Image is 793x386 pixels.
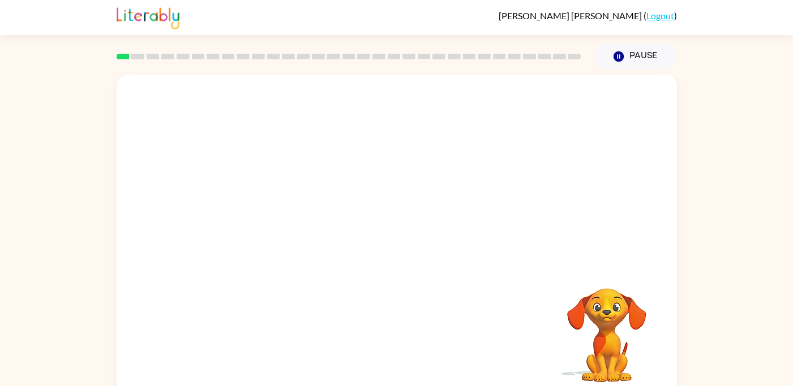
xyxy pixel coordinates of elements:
img: Literably [117,5,179,29]
span: [PERSON_NAME] [PERSON_NAME] [499,10,644,21]
video: Your browser must support playing .mp4 files to use Literably. Please try using another browser. [550,271,663,384]
div: ( ) [499,10,677,21]
a: Logout [646,10,674,21]
button: Pause [595,44,677,70]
